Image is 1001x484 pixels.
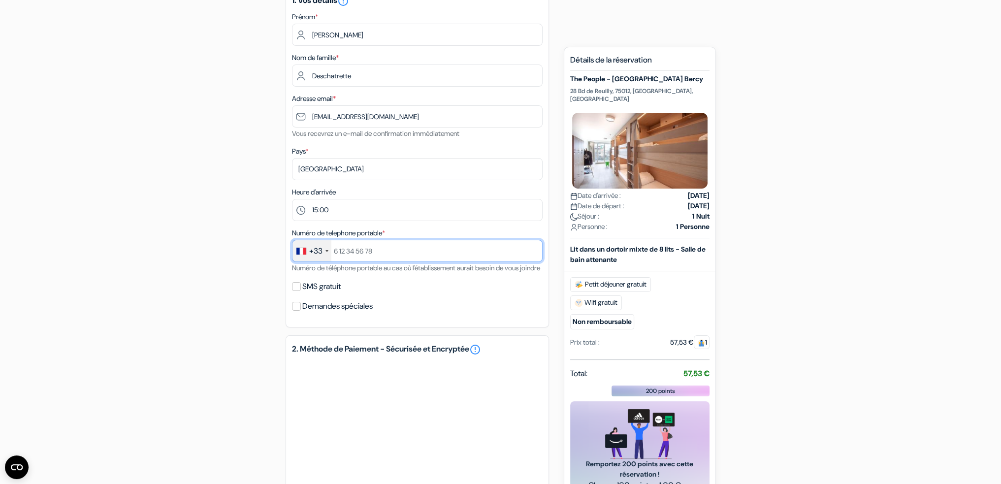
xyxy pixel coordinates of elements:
[582,459,698,480] span: Remportez 200 points avec cette réservation !
[570,193,578,200] img: calendar.svg
[570,224,578,231] img: user_icon.svg
[292,53,339,63] label: Nom de famille
[292,146,308,157] label: Pays
[292,65,543,87] input: Entrer le nom de famille
[292,240,543,262] input: 6 12 34 56 78
[292,240,331,261] div: France: +33
[692,211,710,222] strong: 1 Nuit
[570,213,578,221] img: moon.svg
[570,191,621,201] span: Date d'arrivée :
[688,201,710,211] strong: [DATE]
[570,201,624,211] span: Date de départ :
[646,387,675,395] span: 200 points
[292,12,318,22] label: Prénom
[292,344,543,355] h5: 2. Méthode de Paiement - Sécurisée et Encryptée
[570,211,599,222] span: Séjour :
[570,87,710,103] p: 28 Bd de Reuilly, 75012, [GEOGRAPHIC_DATA], [GEOGRAPHIC_DATA]
[469,344,481,355] a: error_outline
[292,129,459,138] small: Vous recevrez un e-mail de confirmation immédiatement
[605,409,675,459] img: gift_card_hero_new.png
[302,280,341,293] label: SMS gratuit
[292,105,543,128] input: Entrer adresse e-mail
[5,455,29,479] button: Ouvrir le widget CMP
[676,222,710,232] strong: 1 Personne
[570,75,710,83] h5: The People - [GEOGRAPHIC_DATA] Bercy
[575,281,583,289] img: free_breakfast.svg
[570,203,578,210] img: calendar.svg
[570,222,608,232] span: Personne :
[292,187,336,197] label: Heure d'arrivée
[292,24,543,46] input: Entrez votre prénom
[698,339,705,347] img: guest.svg
[570,337,600,348] div: Prix total :
[570,368,587,380] span: Total:
[688,191,710,201] strong: [DATE]
[570,55,710,71] h5: Détails de la réservation
[694,335,710,349] span: 1
[575,299,582,307] img: free_wifi.svg
[570,277,651,292] span: Petit déjeuner gratuit
[292,263,540,272] small: Numéro de téléphone portable au cas où l'établissement aurait besoin de vous joindre
[570,295,622,310] span: Wifi gratuit
[570,245,706,264] b: Lit dans un dortoir mixte de 8 lits - Salle de bain attenante
[309,245,323,257] div: +33
[292,94,336,104] label: Adresse email
[302,299,373,313] label: Demandes spéciales
[670,337,710,348] div: 57,53 €
[292,228,385,238] label: Numéro de telephone portable
[683,368,710,379] strong: 57,53 €
[570,314,634,329] small: Non remboursable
